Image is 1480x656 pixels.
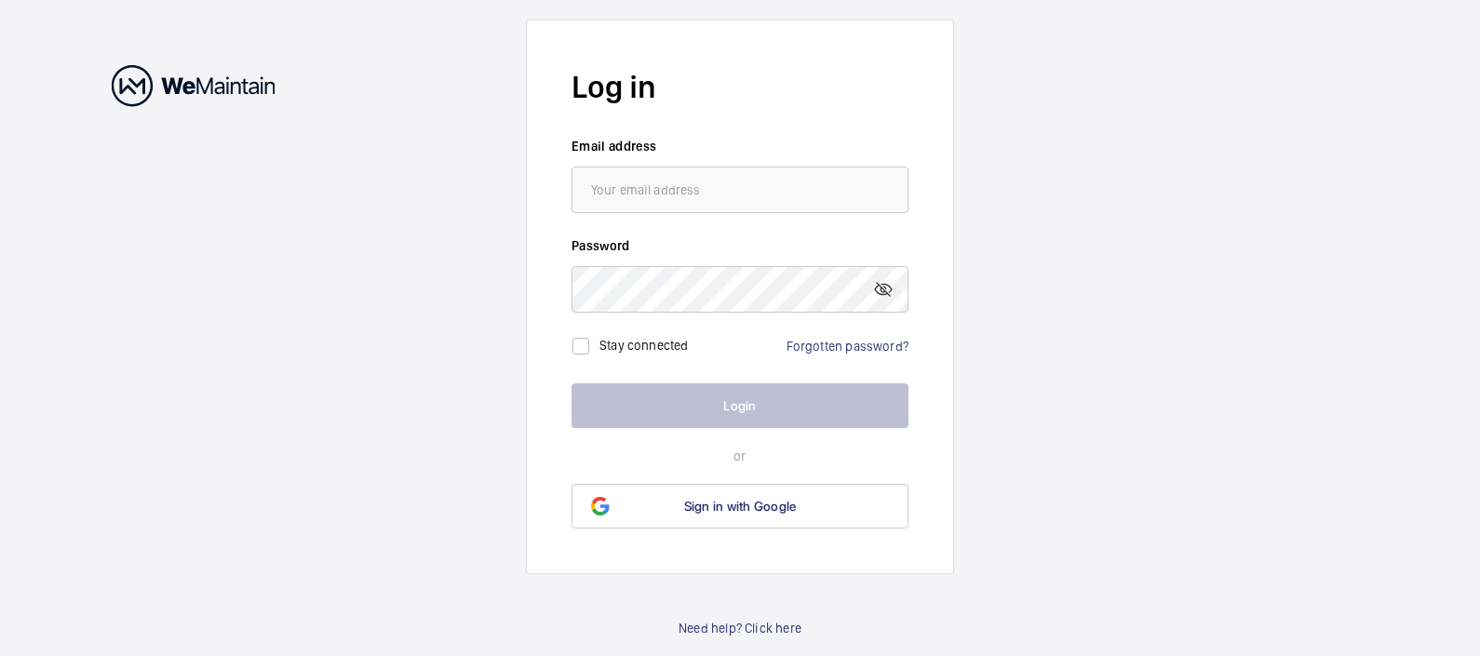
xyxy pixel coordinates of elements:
label: Stay connected [599,337,689,352]
a: Forgotten password? [787,339,908,354]
input: Your email address [572,167,908,213]
p: or [572,447,908,465]
h2: Log in [572,65,908,109]
button: Login [572,383,908,428]
label: Password [572,236,908,255]
a: Need help? Click here [679,619,801,637]
label: Email address [572,137,908,155]
span: Sign in with Google [684,499,797,514]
